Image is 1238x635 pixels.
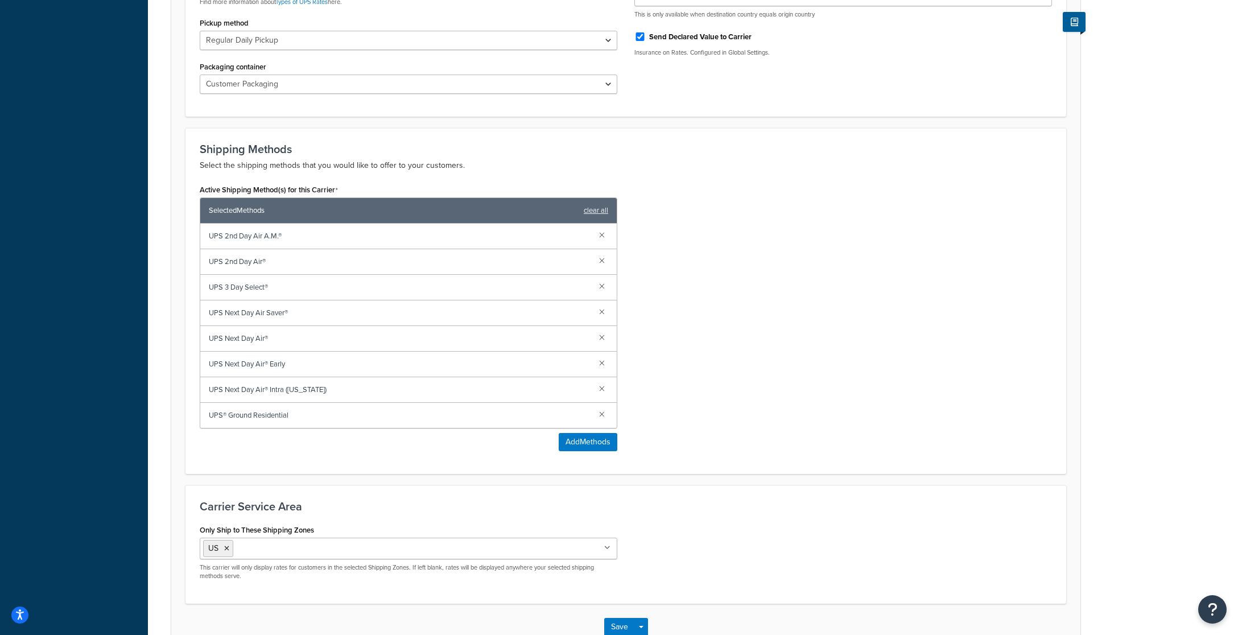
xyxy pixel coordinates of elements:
[200,143,1052,155] h3: Shipping Methods
[200,526,314,534] label: Only Ship to These Shipping Zones
[200,563,617,581] p: This carrier will only display rates for customers in the selected Shipping Zones. If left blank,...
[584,203,608,218] a: clear all
[209,331,590,347] span: UPS Next Day Air®
[200,500,1052,513] h3: Carrier Service Area
[209,203,578,218] span: Selected Methods
[200,63,266,71] label: Packaging container
[209,407,590,423] span: UPS® Ground Residential
[559,433,617,451] button: AddMethods
[1198,595,1227,624] button: Open Resource Center
[1063,12,1086,32] button: Show Help Docs
[209,228,590,244] span: UPS 2nd Day Air A.M.®
[209,254,590,270] span: UPS 2nd Day Air®
[634,48,1052,57] p: Insurance on Rates. Configured in Global Settings.
[209,305,590,321] span: UPS Next Day Air Saver®
[200,185,338,195] label: Active Shipping Method(s) for this Carrier
[649,32,752,42] label: Send Declared Value to Carrier
[208,542,218,554] span: US
[209,279,590,295] span: UPS 3 Day Select®
[200,159,1052,172] p: Select the shipping methods that you would like to offer to your customers.
[209,382,590,398] span: UPS Next Day Air® Intra ([US_STATE])
[634,10,1052,19] p: This is only available when destination country equals origin country
[200,19,249,27] label: Pickup method
[209,356,590,372] span: UPS Next Day Air® Early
